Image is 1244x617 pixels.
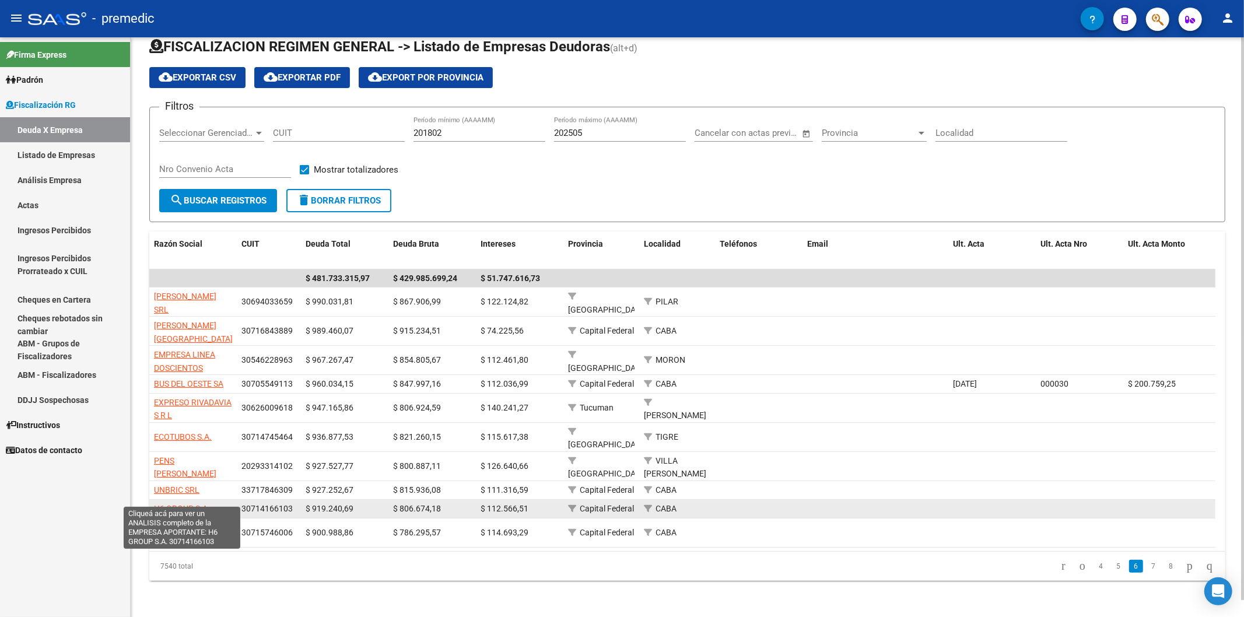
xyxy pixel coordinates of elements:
datatable-header-cell: Ult. Acta [948,232,1036,270]
span: $ 847.997,16 [393,379,441,388]
li: page 5 [1110,556,1127,576]
mat-icon: person [1221,11,1235,25]
span: $ 111.316,59 [481,485,528,495]
span: ECOTUBOS S.A. [154,432,212,441]
a: go to previous page [1074,560,1091,573]
span: 30715746006 [241,528,293,537]
span: [DATE] [953,379,977,388]
span: Tucuman [580,403,614,412]
div: Open Intercom Messenger [1204,577,1232,605]
a: 8 [1164,560,1178,573]
span: [GEOGRAPHIC_DATA] [568,469,647,478]
span: CAFE MADAFAKA S.R.L. [154,522,218,545]
span: $ 989.460,07 [306,326,353,335]
span: Capital Federal [580,379,634,388]
span: Borrar Filtros [297,195,381,206]
span: TIGRE [656,432,678,441]
span: Razón Social [154,239,202,248]
span: [PERSON_NAME][GEOGRAPHIC_DATA] SRL [154,321,233,357]
span: $ 122.124,82 [481,297,528,306]
span: $ 960.034,15 [306,379,353,388]
span: $ 200.759,25 [1128,379,1176,388]
button: Open calendar [800,127,813,141]
span: $ 140.241,27 [481,403,528,412]
span: EXPRESO RIVADAVIA S R L [154,398,232,420]
span: $ 481.733.315,97 [306,274,370,283]
span: Seleccionar Gerenciador [159,128,254,138]
span: BUS DEL OESTE SA [154,379,223,388]
span: VILLA [PERSON_NAME] [644,456,706,479]
span: $ 112.036,99 [481,379,528,388]
span: EMPRESA LINEA DOSCIENTOS DIECISEIS S A DE TRANSPORTES [154,350,215,399]
span: $ 927.527,77 [306,461,353,471]
li: page 6 [1127,556,1145,576]
span: CABA [656,485,677,495]
span: Localidad [644,239,681,248]
span: Intereses [481,239,516,248]
span: PILAR [656,297,678,306]
span: $ 821.260,15 [393,432,441,441]
span: PENS [PERSON_NAME] [154,456,216,479]
button: Buscar Registros [159,189,277,212]
span: $ 786.295,57 [393,528,441,537]
datatable-header-cell: Ult. Acta Monto [1123,232,1211,270]
span: $ 815.936,08 [393,485,441,495]
datatable-header-cell: CUIT [237,232,301,270]
span: Padrón [6,73,43,86]
span: UNBRIC SRL [154,485,199,495]
span: [PERSON_NAME] [644,411,706,420]
mat-icon: delete [297,193,311,207]
mat-icon: cloud_download [159,70,173,84]
span: $ 51.747.616,73 [481,274,540,283]
datatable-header-cell: Intereses [476,232,563,270]
span: $ 919.240,69 [306,504,353,513]
a: 7 [1147,560,1161,573]
span: - premedic [92,6,155,31]
span: Buscar Registros [170,195,267,206]
button: Exportar CSV [149,67,246,88]
span: Deuda Total [306,239,351,248]
span: CABA [656,528,677,537]
span: CABA [656,326,677,335]
span: $ 112.566,51 [481,504,528,513]
span: Deuda Bruta [393,239,439,248]
span: Capital Federal [580,326,634,335]
span: Datos de contacto [6,444,82,457]
span: Capital Federal [580,485,634,495]
span: 30694033659 [241,297,293,306]
datatable-header-cell: Ult. Acta Nro [1036,232,1123,270]
span: CABA [656,379,677,388]
span: $ 990.031,81 [306,297,353,306]
span: Ult. Acta Monto [1128,239,1185,248]
span: Provincia [822,128,916,138]
span: $ 114.693,29 [481,528,528,537]
span: Exportar CSV [159,72,236,83]
a: 5 [1112,560,1126,573]
datatable-header-cell: Deuda Total [301,232,388,270]
span: 33717846309 [241,485,293,495]
mat-icon: search [170,193,184,207]
a: 4 [1094,560,1108,573]
span: $ 867.906,99 [393,297,441,306]
button: Borrar Filtros [286,189,391,212]
span: $ 115.617,38 [481,432,528,441]
div: 7540 total [149,552,362,581]
span: Provincia [568,239,603,248]
span: Instructivos [6,419,60,432]
datatable-header-cell: Provincia [563,232,639,270]
mat-icon: cloud_download [368,70,382,84]
a: 6 [1129,560,1143,573]
span: CABA [656,504,677,513]
a: go to next page [1182,560,1198,573]
span: 30716843889 [241,326,293,335]
span: Ult. Acta [953,239,984,248]
span: $ 947.165,86 [306,403,353,412]
button: Exportar PDF [254,67,350,88]
span: $ 806.674,18 [393,504,441,513]
h3: Filtros [159,98,199,114]
span: $ 112.461,80 [481,355,528,364]
span: Export por Provincia [368,72,483,83]
span: [PERSON_NAME] SRL [154,292,216,314]
span: Firma Express [6,48,66,61]
li: page 7 [1145,556,1162,576]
